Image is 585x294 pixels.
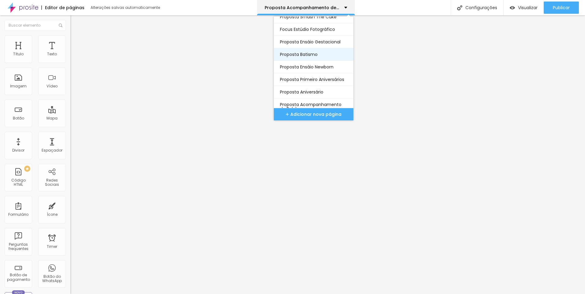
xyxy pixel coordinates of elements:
[47,84,58,88] div: Vídeo
[5,20,66,31] input: Buscar elemento
[59,24,62,27] img: Icone
[8,212,28,217] div: Formulário
[510,5,515,10] img: view-1.svg
[40,274,64,283] div: Botão do WhatsApp
[6,178,30,187] div: Código HTML
[10,84,27,88] div: Imagem
[47,212,58,217] div: Ícone
[504,2,544,14] button: Visualizar
[47,244,57,249] div: Timer
[280,86,347,98] a: Proposta Aniversário
[40,178,64,187] div: Redes Sociais
[553,5,570,10] span: Publicar
[280,11,347,23] a: Proposta Smash The Cake
[13,52,24,56] div: Título
[42,148,62,153] div: Espaçador
[265,6,340,10] p: Proposta Acompanhamento de Bebê
[280,36,347,48] a: Proposta Ensáio Gestacional
[457,5,462,10] img: Icone
[6,273,30,282] div: Botão de pagamento
[280,23,347,35] a: Focus Estúdio Fotográfico
[47,116,58,120] div: Mapa
[280,98,347,115] a: Proposta Acompanhamento de Bebê
[12,148,24,153] div: Divisor
[280,61,347,73] a: Proposta Ensáio Newborn
[41,6,84,10] div: Editor de páginas
[544,2,579,14] button: Publicar
[280,48,347,61] a: Proposta Batismo
[6,242,30,251] div: Perguntas frequentes
[91,6,161,9] div: Alterações salvas automaticamente
[13,116,24,120] div: Botão
[280,73,347,86] a: Proposta Primeiro Aniversários
[518,5,538,10] span: Visualizar
[274,108,353,120] button: Adicionar nova página
[290,111,341,117] span: Adicionar nova página
[47,52,57,56] div: Texto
